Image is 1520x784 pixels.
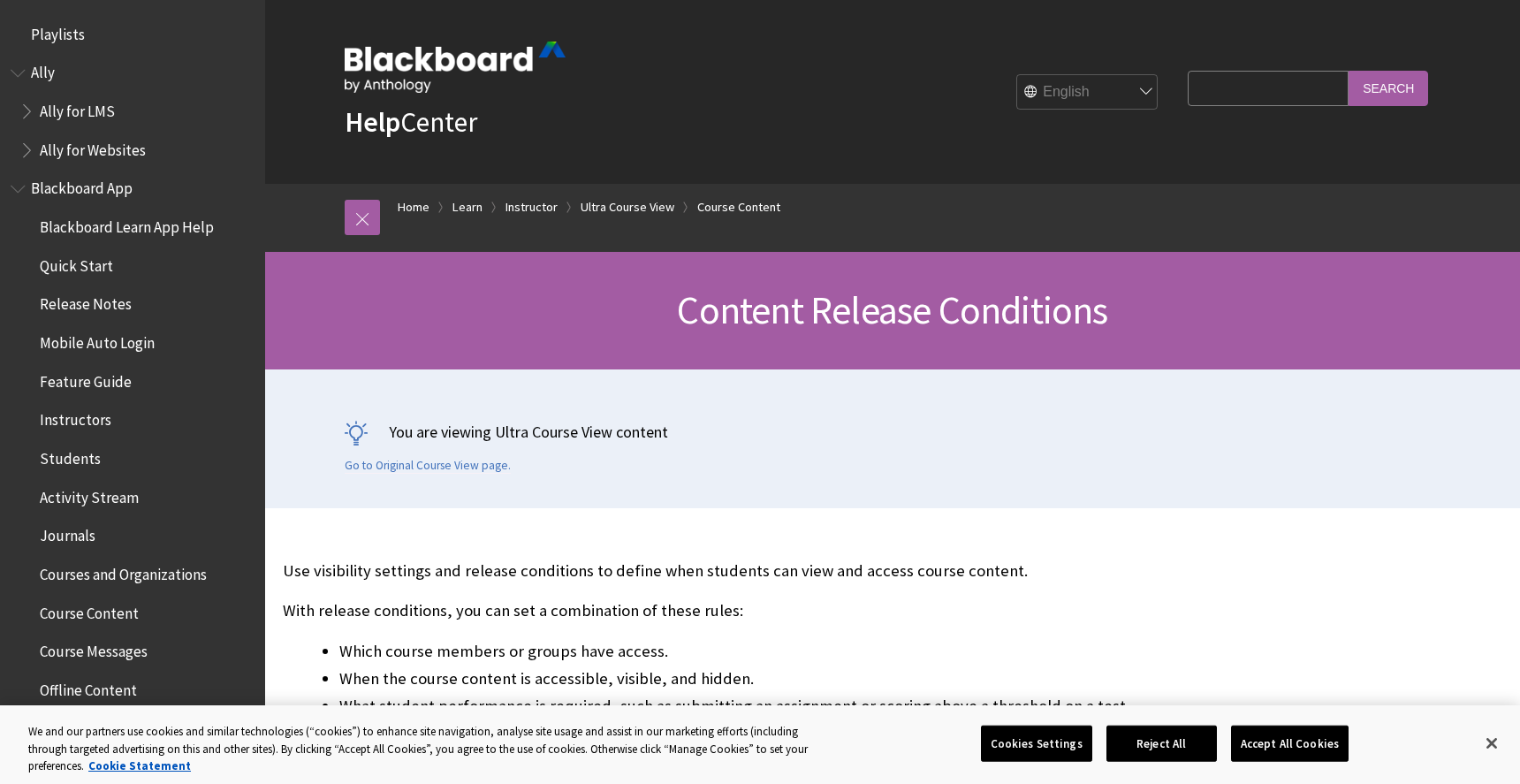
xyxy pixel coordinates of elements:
li: Which course members or groups have access. [339,639,1241,664]
p: You are viewing Ultra Course View content [345,421,1440,443]
a: Course Content [697,196,780,218]
span: Mobile Auto Login [40,328,155,352]
button: Close [1472,724,1511,763]
p: With release conditions, you can set a combination of these rules: [283,599,1241,622]
span: Course Content [40,598,139,622]
span: Release Notes [40,290,132,314]
span: Blackboard Learn App Help [40,212,214,236]
span: Journals [40,521,95,545]
a: Instructor [505,196,558,218]
span: Ally [31,58,55,82]
button: Accept All Cookies [1231,725,1349,762]
div: We and our partners use cookies and similar technologies (“cookies”) to enhance site navigation, ... [28,723,836,775]
span: Playlists [31,19,85,43]
span: Blackboard App [31,174,133,198]
input: Search [1349,71,1428,105]
a: HelpCenter [345,104,477,140]
span: Offline Content [40,675,137,699]
span: Content Release Conditions [677,285,1107,334]
img: Blackboard by Anthology [345,42,566,93]
a: More information about your privacy, opens in a new tab [88,758,191,773]
li: When the course content is accessible, visible, and hidden. [339,666,1241,691]
span: Students [40,444,101,468]
button: Reject All [1106,725,1217,762]
span: Ally for LMS [40,96,115,120]
a: Go to Original Course View page. [345,458,511,474]
nav: Book outline for Anthology Ally Help [11,58,255,165]
li: What student performance is required, such as submitting an assignment or scoring above a thresho... [339,694,1241,719]
span: Feature Guide [40,367,132,391]
a: Home [398,196,429,218]
button: Cookies Settings [981,725,1092,762]
p: Use visibility settings and release conditions to define when students can view and access course... [283,559,1241,582]
span: Ally for Websites [40,135,146,159]
span: Quick Start [40,251,113,275]
nav: Book outline for Playlists [11,19,255,49]
span: Instructors [40,406,111,430]
select: Site Language Selector [1017,75,1159,110]
a: Learn [452,196,483,218]
strong: Help [345,104,400,140]
a: Ultra Course View [581,196,674,218]
span: Course Messages [40,637,148,661]
span: Courses and Organizations [40,559,207,583]
span: Activity Stream [40,483,139,506]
